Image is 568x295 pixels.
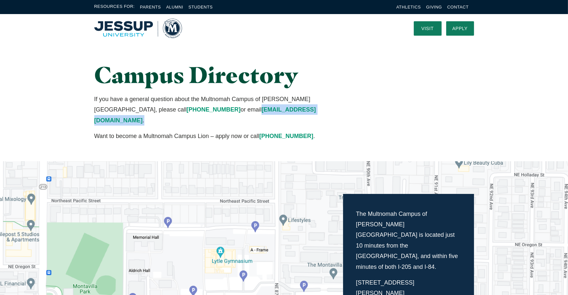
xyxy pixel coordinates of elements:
[446,21,474,36] a: Apply
[356,209,461,272] p: The Multnomah Campus of [PERSON_NAME][GEOGRAPHIC_DATA] is located just 10 minutes from the [GEOGR...
[94,106,316,123] a: [EMAIL_ADDRESS][DOMAIN_NAME]
[94,62,343,87] h1: Campus Directory
[187,106,241,113] a: [PHONE_NUMBER]
[140,5,161,9] a: Parents
[94,3,135,11] span: Resources For:
[189,5,213,9] a: Students
[414,21,442,36] a: Visit
[166,5,183,9] a: Alumni
[426,5,442,9] a: Giving
[94,131,343,141] p: Want to become a Multnomah Campus Lion – apply now or call .
[447,5,468,9] a: Contact
[94,19,182,38] a: Home
[94,94,343,126] p: If you have a general question about the Multnomah Campus of [PERSON_NAME][GEOGRAPHIC_DATA], plea...
[259,133,313,139] a: [PHONE_NUMBER]
[396,5,421,9] a: Athletics
[94,19,182,38] img: Multnomah University Logo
